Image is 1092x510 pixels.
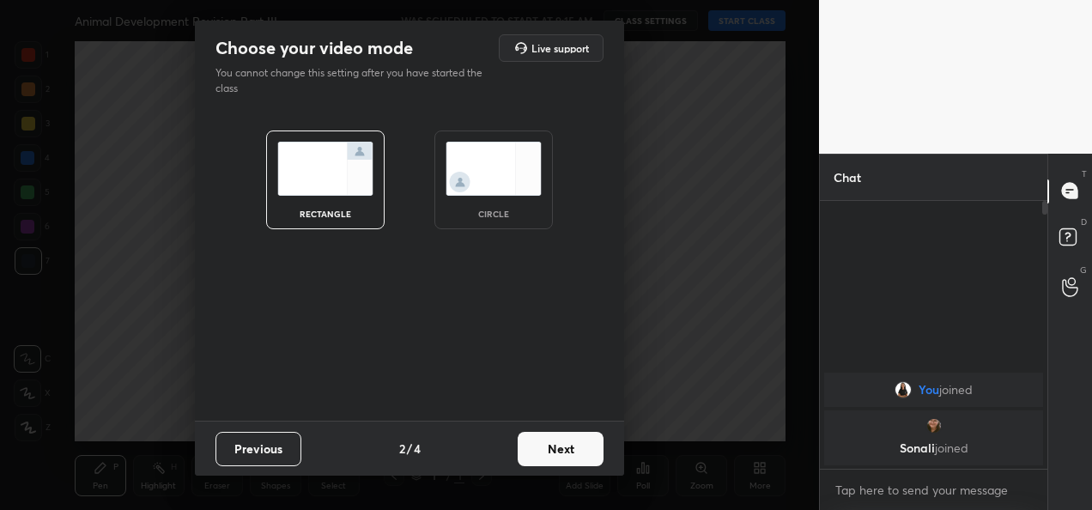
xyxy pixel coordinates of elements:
[459,209,528,218] div: circle
[407,440,412,458] h4: /
[834,441,1033,455] p: Sonali
[1082,167,1087,180] p: T
[277,142,373,196] img: normalScreenIcon.ae25ed63.svg
[399,440,405,458] h4: 2
[1080,264,1087,276] p: G
[820,369,1047,469] div: grid
[215,432,301,466] button: Previous
[935,440,968,456] span: joined
[925,417,943,434] img: 3b5aa5d73a594b338ef2bb24cb4bd2f3.jpg
[215,65,494,96] p: You cannot change this setting after you have started the class
[895,381,912,398] img: 31e0e67977fa4eb481ffbcafe7fbc2ad.jpg
[446,142,542,196] img: circleScreenIcon.acc0effb.svg
[291,209,360,218] div: rectangle
[531,43,589,53] h5: Live support
[414,440,421,458] h4: 4
[919,383,939,397] span: You
[518,432,604,466] button: Next
[820,155,875,200] p: Chat
[215,37,413,59] h2: Choose your video mode
[939,383,973,397] span: joined
[1081,216,1087,228] p: D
